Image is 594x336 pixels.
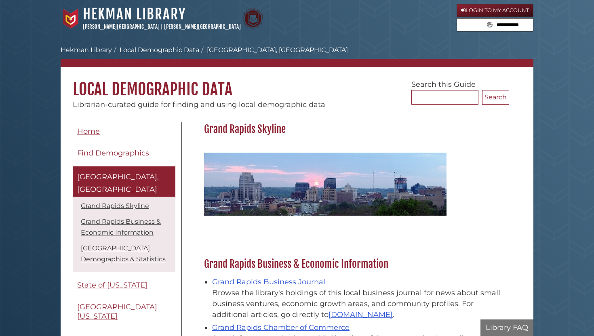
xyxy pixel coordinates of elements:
[212,277,325,286] a: Grand Rapids Business Journal
[457,18,533,32] form: Search library guides, policies, and FAQs.
[77,302,157,321] span: [GEOGRAPHIC_DATA][US_STATE]
[73,276,175,294] a: State of [US_STATE]
[73,122,175,330] div: Guide Pages
[243,8,263,29] img: Calvin Theological Seminary
[73,100,325,109] span: Librarian-curated guide for finding and using local demographic data
[61,45,533,67] nav: breadcrumb
[77,172,159,194] span: [GEOGRAPHIC_DATA], [GEOGRAPHIC_DATA]
[200,123,509,136] h2: Grand Rapids Skyline
[77,281,147,290] span: State of [US_STATE]
[77,149,149,157] span: Find Demographics
[73,122,175,141] a: Home
[329,310,393,319] a: [DOMAIN_NAME]
[73,298,175,325] a: [GEOGRAPHIC_DATA][US_STATE]
[83,23,160,30] a: [PERSON_NAME][GEOGRAPHIC_DATA]
[81,218,161,236] a: Grand Rapids Business & Economic Information
[73,166,175,197] a: [GEOGRAPHIC_DATA], [GEOGRAPHIC_DATA]
[199,45,348,55] li: [GEOGRAPHIC_DATA], [GEOGRAPHIC_DATA]
[482,90,509,105] button: Search
[164,23,241,30] a: [PERSON_NAME][GEOGRAPHIC_DATA]
[81,202,149,210] a: Grand Rapids Skyline
[200,258,509,271] h2: Grand Rapids Business & Economic Information
[61,46,112,54] a: Hekman Library
[120,46,199,54] a: Local Demographic Data
[73,144,175,162] a: Find Demographics
[484,19,495,29] button: Search
[61,8,81,29] img: Calvin University
[480,319,533,336] button: Library FAQ
[161,23,163,30] span: |
[212,288,505,320] div: Browse the library's holdings of this local business journal for news about small business ventur...
[81,244,166,263] a: [GEOGRAPHIC_DATA] Demographics & Statistics
[61,67,533,99] h1: Local Demographic Data
[212,323,350,332] a: Grand Rapids Chamber of Commerce
[77,127,100,136] span: Home
[83,5,186,23] a: Hekman Library
[457,4,533,17] a: Login to My Account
